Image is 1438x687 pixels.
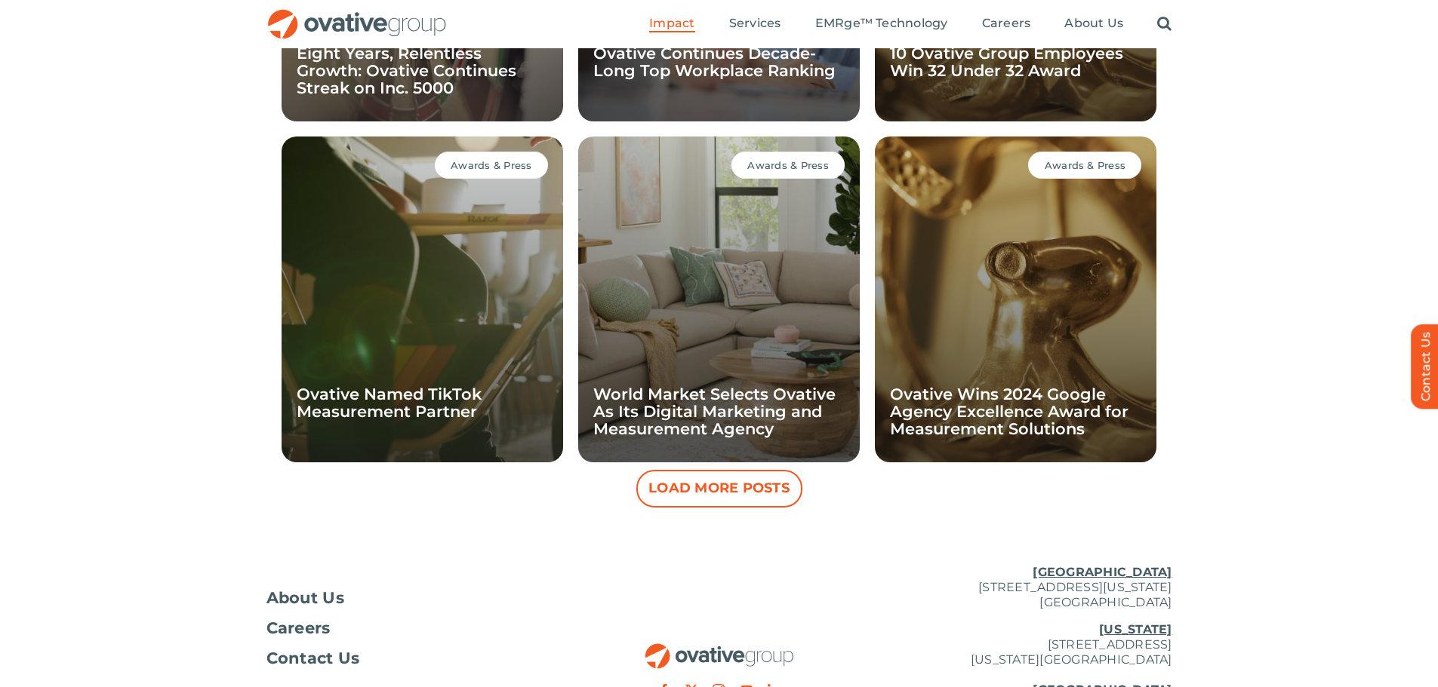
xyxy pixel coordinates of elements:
span: About Us [1064,16,1123,31]
a: Impact [649,16,694,32]
a: OG_Full_horizontal_RGB [266,8,448,22]
a: Contact Us [266,651,568,666]
a: Ovative Continues Decade-Long Top Workplace Ranking [593,44,836,80]
a: OG_Full_horizontal_RGB [644,642,795,656]
a: About Us [1064,16,1123,32]
a: Careers [266,621,568,636]
span: Careers [982,16,1031,31]
span: EMRge™ Technology [815,16,948,31]
a: Services [729,16,781,32]
a: World Market Selects Ovative As Its Digital Marketing and Measurement Agency [593,385,836,438]
a: EMRge™ Technology [815,16,948,32]
u: [GEOGRAPHIC_DATA] [1033,565,1172,579]
a: About Us [266,590,568,606]
a: Search [1157,16,1172,32]
a: Ovative Named TikTok Measurement Partner [297,385,482,421]
u: [US_STATE] [1099,622,1172,636]
span: Services [729,16,781,31]
nav: Footer Menu [266,590,568,666]
span: Careers [266,621,331,636]
span: Impact [649,16,694,31]
a: Eight Years, Relentless Growth: Ovative Continues Streak on Inc. 5000 [297,44,516,97]
a: Ovative Wins 2024 Google Agency Excellence Award for Measurement Solutions [890,385,1129,438]
a: 10 Ovative Group Employees Win 32 Under 32 Award [890,44,1123,80]
a: Careers [982,16,1031,32]
button: Load More Posts [636,470,802,508]
p: [STREET_ADDRESS][US_STATE] [GEOGRAPHIC_DATA] [870,565,1172,610]
span: About Us [266,590,345,606]
span: Contact Us [266,651,360,666]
